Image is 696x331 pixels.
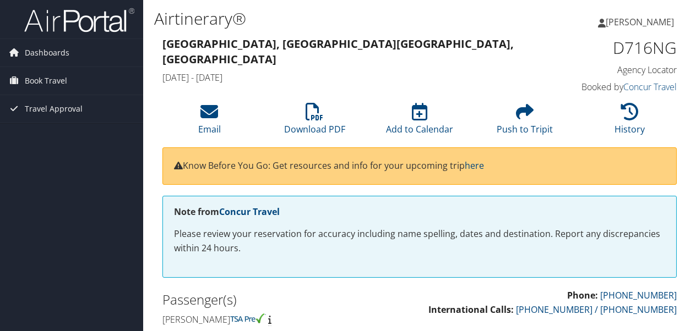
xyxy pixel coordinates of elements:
[154,7,508,30] h1: Airtinerary®
[428,304,514,316] strong: International Calls:
[230,313,266,323] img: tsa-precheck.png
[25,95,83,123] span: Travel Approval
[561,64,677,76] h4: Agency Locator
[162,36,514,67] strong: [GEOGRAPHIC_DATA], [GEOGRAPHIC_DATA] [GEOGRAPHIC_DATA], [GEOGRAPHIC_DATA]
[174,206,280,218] strong: Note from
[162,290,411,309] h2: Passenger(s)
[598,5,685,38] a: [PERSON_NAME]
[284,109,345,135] a: Download PDF
[623,81,677,93] a: Concur Travel
[465,159,484,172] a: here
[561,81,677,93] h4: Booked by
[561,36,677,59] h1: D716NG
[24,7,134,33] img: airportal-logo.png
[198,109,221,135] a: Email
[386,109,453,135] a: Add to Calendar
[25,39,69,67] span: Dashboards
[567,289,598,301] strong: Phone:
[497,109,553,135] a: Push to Tripit
[615,109,645,135] a: History
[606,16,674,28] span: [PERSON_NAME]
[174,159,665,173] p: Know Before You Go: Get resources and info for your upcoming trip
[162,71,544,84] h4: [DATE] - [DATE]
[25,67,67,95] span: Book Travel
[174,227,665,255] p: Please review your reservation for accuracy including name spelling, dates and destination. Repor...
[516,304,677,316] a: [PHONE_NUMBER] / [PHONE_NUMBER]
[219,206,280,218] a: Concur Travel
[600,289,677,301] a: [PHONE_NUMBER]
[162,313,411,326] h4: [PERSON_NAME]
